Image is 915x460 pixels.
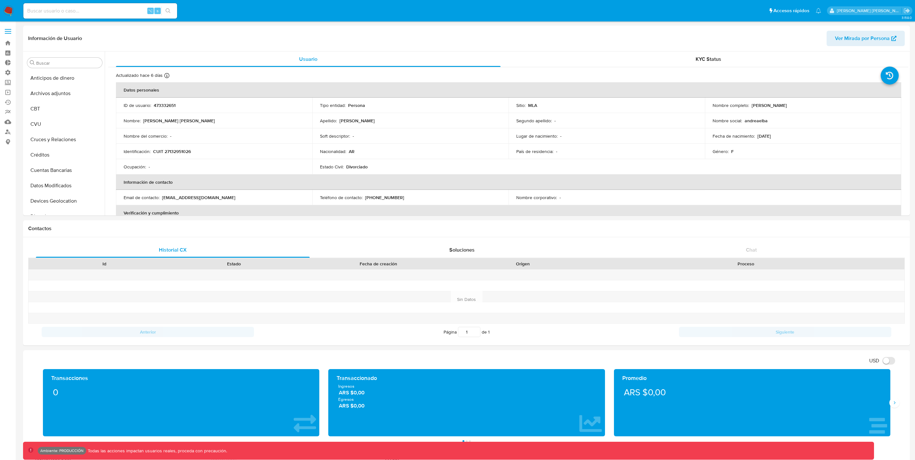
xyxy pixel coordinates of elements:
button: search-icon [161,6,175,15]
button: Anterior [42,327,254,337]
span: Historial CX [159,246,187,254]
p: [PERSON_NAME] [339,118,375,124]
button: Archivos adjuntos [25,86,105,101]
p: MLA [528,102,537,108]
div: Id [44,261,165,267]
p: Nombre : [124,118,141,124]
button: Devices Geolocation [25,193,105,209]
span: Usuario [299,55,317,63]
button: Cuentas Bancarias [25,163,105,178]
p: CUIT 27132951026 [153,149,191,154]
button: Direcciones [25,209,105,224]
p: Estado Civil : [320,164,344,170]
p: Nombre del comercio : [124,133,167,139]
h1: Contactos [28,225,905,232]
p: Ocupación : [124,164,146,170]
p: Email de contacto : [124,195,159,200]
p: - [560,195,561,200]
p: andreaelba [745,118,768,124]
p: [EMAIL_ADDRESS][DOMAIN_NAME] [162,195,235,200]
p: Fecha de nacimiento : [713,133,755,139]
p: Persona [348,102,365,108]
span: 1 [488,329,490,335]
p: Soft descriptor : [320,133,350,139]
p: 473332651 [154,102,176,108]
button: Buscar [30,60,35,65]
a: Notificaciones [816,8,821,13]
button: Cruces y Relaciones [25,132,105,147]
p: Nombre completo : [713,102,749,108]
th: Verificación y cumplimiento [116,205,901,221]
a: Salir [903,7,910,14]
p: - [560,133,561,139]
div: Fecha de creación [303,261,453,267]
span: ⌥ [148,8,153,14]
p: Teléfono de contacto : [320,195,363,200]
th: Datos personales [116,82,901,98]
p: [DATE] [757,133,771,139]
span: s [157,8,159,14]
p: F [731,149,734,154]
button: Créditos [25,147,105,163]
p: Actualizado hace 6 días [116,72,163,78]
p: Nacionalidad : [320,149,346,154]
span: Accesos rápidos [773,7,809,14]
p: - [170,133,171,139]
p: Todas las acciones impactan usuarios reales, proceda con precaución. [86,448,227,454]
span: Chat [746,246,757,254]
p: ID de usuario : [124,102,151,108]
button: CBT [25,101,105,117]
div: Proceso [592,261,900,267]
button: CVU [25,117,105,132]
p: AR [349,149,355,154]
p: - [353,133,354,139]
h1: Información de Usuario [28,35,82,42]
span: Soluciones [449,246,475,254]
span: KYC Status [696,55,721,63]
button: Anticipos de dinero [25,70,105,86]
p: [PERSON_NAME] [752,102,787,108]
p: Nombre social : [713,118,742,124]
p: [PHONE_NUMBER] [365,195,404,200]
p: Ambiente: PRODUCCIÓN [40,449,84,452]
div: Origen [462,261,583,267]
p: - [554,118,556,124]
p: leidy.martinez@mercadolibre.com.co [837,8,902,14]
p: Nombre corporativo : [516,195,557,200]
p: Tipo entidad : [320,102,346,108]
span: Página de [444,327,490,337]
p: Identificación : [124,149,151,154]
button: Siguiente [679,327,891,337]
input: Buscar [36,60,100,66]
p: Sitio : [516,102,526,108]
p: Género : [713,149,729,154]
th: Información de contacto [116,174,901,190]
p: - [556,149,557,154]
div: Estado [174,261,294,267]
p: Lugar de nacimiento : [516,133,558,139]
p: [PERSON_NAME] [PERSON_NAME] [143,118,215,124]
p: - [149,164,150,170]
p: Apellido : [320,118,337,124]
p: Divorciado [346,164,368,170]
button: Ver Mirada por Persona [827,31,905,46]
p: País de residencia : [516,149,553,154]
span: Ver Mirada por Persona [835,31,890,46]
p: Segundo apellido : [516,118,552,124]
button: Datos Modificados [25,178,105,193]
input: Buscar usuario o caso... [23,7,177,15]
